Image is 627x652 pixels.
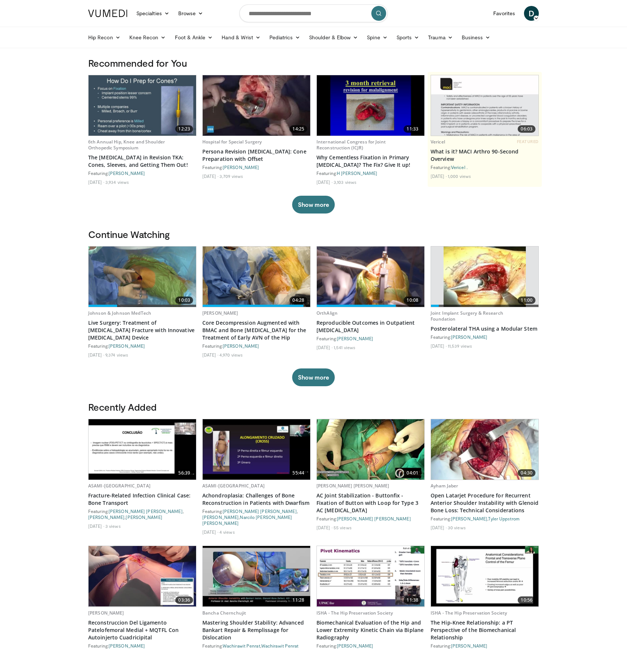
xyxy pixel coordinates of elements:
a: Hand & Wrist [217,30,265,45]
a: Open Latarjet Procedure for Recurrent Anterior Shoulder Instability with Glenoid Bone Loss: Techn... [431,492,539,514]
div: Featuring: [316,643,425,649]
li: [DATE] [202,352,218,358]
a: Pediatrics [265,30,305,45]
a: Joint Implant Surgery & Research Foundation [431,310,503,322]
div: Featuring: [316,516,425,522]
a: Business [457,30,495,45]
li: [DATE] [316,344,332,350]
div: Featuring: [431,164,539,170]
img: c2f644dc-a967-485d-903d-283ce6bc3929.620x360_q85_upscale.jpg [317,419,424,480]
a: [PERSON_NAME] [88,610,124,616]
button: Show more [292,368,335,386]
span: 11:00 [518,297,535,304]
button: Show more [292,196,335,214]
a: Live Surgery: Treatment of [MEDICAL_DATA] Fracture with Innovative [MEDICAL_DATA] Device [88,319,196,341]
a: 11:33 [317,75,424,136]
div: Featuring: [316,170,425,176]
div: Featuring: , , [88,508,196,520]
a: Sports [392,30,424,45]
a: [PERSON_NAME] [PERSON_NAME] [109,509,183,514]
span: 04:30 [518,469,535,477]
div: Featuring: [88,170,196,176]
a: Shoulder & Elbow [305,30,362,45]
a: Hospital for Special Surgery [202,139,262,145]
span: 56:39 [175,469,193,477]
img: 12bfd8a1-61c9-4857-9f26-c8a25e8997c8.620x360_q85_upscale.jpg [203,546,310,606]
div: Featuring: [202,164,311,170]
li: [DATE] [88,179,104,185]
a: 04:30 [431,419,538,480]
img: 7827b68c-edda-4073-a757-b2e2fb0a5246.620x360_q85_upscale.jpg [89,419,196,480]
h3: Recommended for You [88,57,539,69]
img: 48f6f21f-43ea-44b1-a4e1-5668875d038e.620x360_q85_upscale.jpg [89,546,196,606]
a: ISHA - The Hip Preservation Society [431,610,507,616]
li: [DATE] [431,343,447,349]
a: Wachirawit Penrat [223,643,260,648]
div: Featuring: [431,643,539,649]
a: 11:28 [203,546,310,606]
a: 03:36 [89,546,196,606]
li: [DATE] [88,523,104,529]
a: ASAMI-[GEOGRAPHIC_DATA] [88,483,150,489]
li: [DATE] [431,173,447,179]
a: [PERSON_NAME] [PERSON_NAME] [223,509,297,514]
a: Knee Recon [125,30,170,45]
a: Vericel . [451,165,468,170]
li: 1,541 views [334,344,355,350]
a: H [PERSON_NAME] [337,171,378,176]
a: [PERSON_NAME] [126,514,162,520]
a: [PERSON_NAME] [337,643,373,648]
div: Featuring: , [202,643,311,649]
a: [PERSON_NAME] [109,171,145,176]
div: Featuring: [202,343,311,349]
a: Spine [362,30,392,45]
a: Narcilo [PERSON_NAME] [PERSON_NAME] [202,514,292,526]
span: 06:03 [518,125,535,133]
li: 9,374 views [105,352,128,358]
span: 04:01 [404,469,421,477]
img: 14766df3-efa5-4166-8dc0-95244dab913c.620x360_q85_upscale.jpg [89,246,196,307]
a: Fracture-Related Infection Clinical Case: Bone Transport [88,492,196,507]
a: Core Decompression Augmented with BMAC and Bone [MEDICAL_DATA] for the Treatment of Early AVN of ... [202,319,311,341]
a: Browse [174,6,208,21]
a: 14:25 [203,75,310,136]
a: 55:44 [203,419,310,480]
img: 5f8cd432-109b-4f1e-953f-1dacee8ddf83.620x360_q85_upscale.jpg [317,75,424,136]
a: Persona Revision [MEDICAL_DATA]: Cone Preparation with Offset [202,148,311,163]
a: Wachirawit Penrat [261,643,299,648]
li: 4,970 views [219,352,243,358]
img: 4f2bc282-22c3-41e7-a3f0-d3b33e5d5e41.620x360_q85_upscale.jpg [203,419,310,480]
li: [DATE] [316,179,332,185]
a: Specialties [132,6,174,21]
a: D [524,6,539,21]
a: [PERSON_NAME] [451,643,487,648]
a: Foot & Ankle [170,30,218,45]
li: 3,709 views [219,173,243,179]
img: 9461fd09-df6a-4b33-8591-55e97f075fcc.620x360_q85_upscale.jpg [444,246,526,307]
a: ASAMI-[GEOGRAPHIC_DATA] [202,483,265,489]
li: [DATE] [202,529,218,535]
img: 1270cd3f-8d9b-4ba7-a9ca-179099d40275.620x360_q85_upscale.jpg [317,246,424,307]
img: aa6cc8ed-3dbf-4b6a-8d82-4a06f68b6688.620x360_q85_upscale.jpg [431,75,538,136]
a: Posterolateral THA using a Modular Stem [431,325,539,332]
img: c31785b3-0d9d-4252-b4bb-00dd732eb293.620x360_q85_upscale.jpg [203,246,310,307]
a: Hip Recon [84,30,125,45]
img: bdfee83e-04ce-41fb-a5ea-8a91fb7a02ca.620x360_q85_upscale.jpg [203,75,310,136]
a: [PERSON_NAME] [109,643,145,648]
h3: Recently Added [88,401,539,413]
a: [PERSON_NAME] [88,514,125,520]
a: 56:39 [89,419,196,480]
a: 11:00 [431,246,538,307]
a: Trauma [424,30,457,45]
a: [PERSON_NAME] [202,514,239,520]
a: Johnson & Johnson MedTech [88,310,151,316]
a: The Hip-Knee Relationship: a PT Perspective of the Biomechanical Relationship [431,619,539,641]
img: 6da35c9a-c555-4f75-a3af-495e0ca8239f.620x360_q85_upscale.jpg [317,546,424,606]
span: 10:08 [404,297,421,304]
span: FEATURED [517,139,539,144]
a: Reconstruccion Del Ligamento Patelofemoral Medial + MQTFL Con Autoinjerto Cuadricipital [88,619,196,641]
li: 3 views [105,523,121,529]
a: Tyler Uppstrom [488,516,519,521]
li: [DATE] [88,352,104,358]
img: VuMedi Logo [88,10,127,17]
